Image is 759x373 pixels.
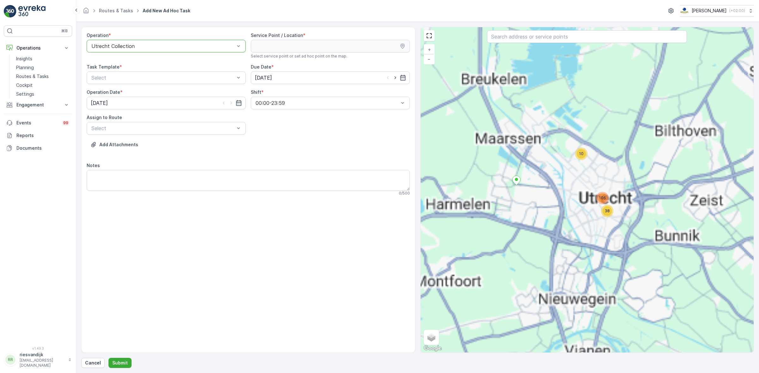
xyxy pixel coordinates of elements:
[16,102,59,108] p: Engagement
[14,72,72,81] a: Routes & Tasks
[4,129,72,142] a: Reports
[99,8,133,13] a: Routes & Tasks
[16,64,34,71] p: Planning
[14,63,72,72] a: Planning
[16,145,70,151] p: Documents
[16,82,33,88] p: Cockpit
[424,330,438,344] a: Layers
[87,140,142,150] button: Upload File
[87,115,122,120] label: Assign to Route
[83,9,89,15] a: Homepage
[424,54,434,64] a: Zoom Out
[251,89,261,95] label: Shift
[16,120,58,126] p: Events
[428,56,431,62] span: −
[87,64,120,69] label: Task Template
[16,45,59,51] p: Operations
[601,205,614,217] div: 38
[680,7,689,14] img: basis-logo_rgb2x.png
[4,99,72,111] button: Engagement
[4,42,72,54] button: Operations
[87,163,100,168] label: Notes
[61,28,68,33] p: ⌘B
[596,192,609,204] div: 106
[251,64,271,69] label: Due Date
[87,97,246,109] input: dd/mm/yyyy
[428,47,431,52] span: +
[14,54,72,63] a: Insights
[16,132,70,139] p: Reports
[487,30,687,43] input: Search address or service points
[729,8,745,13] p: ( +02:00 )
[87,33,108,38] label: Operation
[251,33,303,38] label: Service Point / Location
[424,45,434,54] a: Zoom In
[99,141,138,148] p: Add Attachments
[605,208,610,213] span: 38
[20,358,65,368] p: [EMAIL_ADDRESS][DOMAIN_NAME]
[85,360,101,366] p: Cancel
[20,352,65,358] p: riesvandijk
[16,73,49,80] p: Routes & Tasks
[16,56,32,62] p: Insights
[4,117,72,129] a: Events99
[81,358,105,368] button: Cancel
[87,89,120,95] label: Operation Date
[4,352,72,368] button: RRriesvandijk[EMAIL_ADDRESS][DOMAIN_NAME]
[5,355,15,365] div: RR
[18,5,46,18] img: logo_light-DOdMpM7g.png
[4,346,72,350] span: v 1.49.3
[251,71,410,84] input: dd/mm/yyyy
[16,91,34,97] p: Settings
[599,196,606,200] span: 106
[91,124,235,132] p: Select
[680,5,754,16] button: [PERSON_NAME](+02:00)
[4,5,16,18] img: logo
[422,344,443,352] a: Open this area in Google Maps (opens a new window)
[692,8,727,14] p: [PERSON_NAME]
[91,74,235,81] p: Select
[251,54,347,59] span: Select service point or set ad hoc point on the map.
[108,358,132,368] button: Submit
[4,142,72,154] a: Documents
[579,151,583,156] span: 10
[14,90,72,99] a: Settings
[399,191,410,196] p: 0 / 500
[424,31,434,40] a: View Fullscreen
[112,360,128,366] p: Submit
[141,8,192,14] span: Add New Ad Hoc Task
[63,120,68,125] p: 99
[575,147,588,160] div: 10
[14,81,72,90] a: Cockpit
[422,344,443,352] img: Google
